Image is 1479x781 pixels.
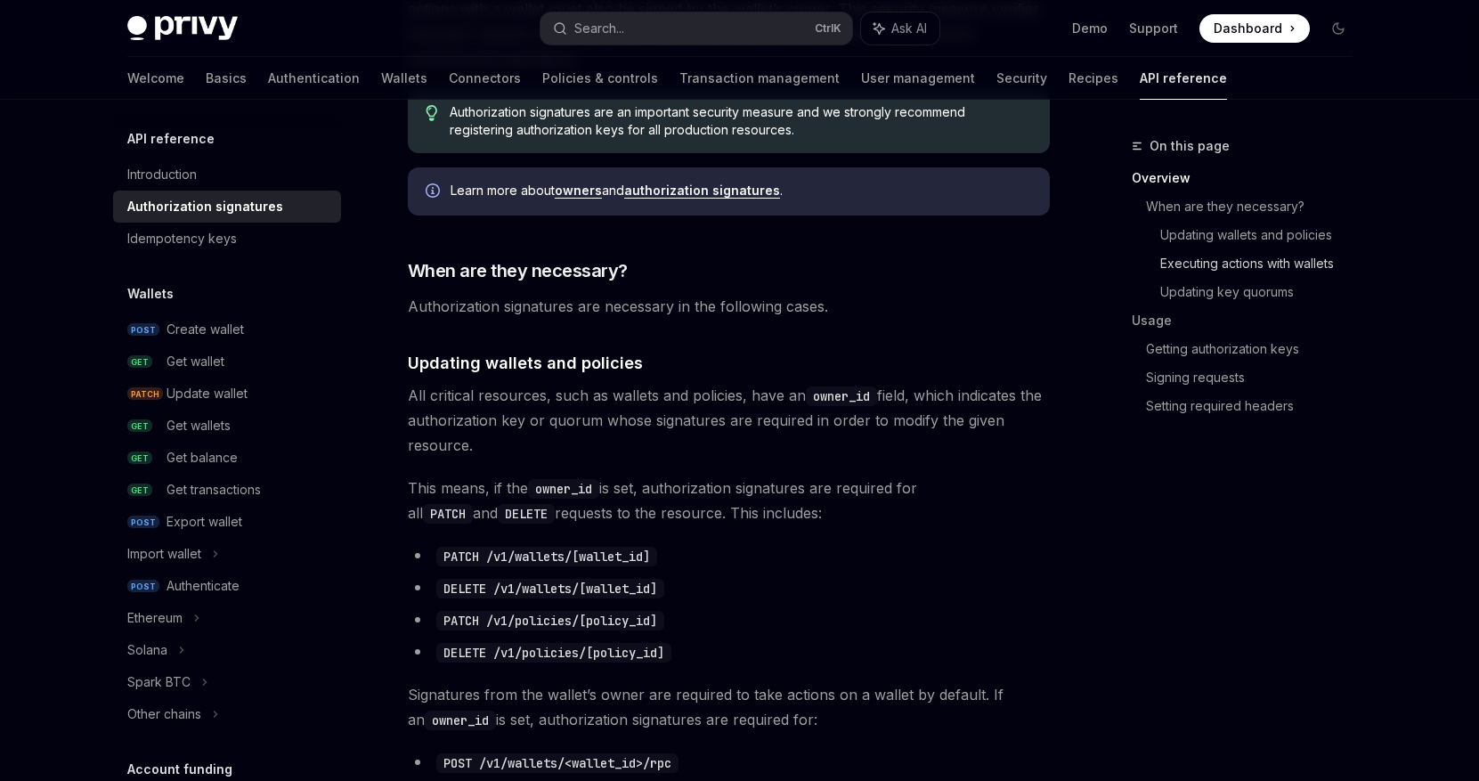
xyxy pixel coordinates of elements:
[449,57,521,100] a: Connectors
[167,479,261,500] div: Get transactions
[861,57,975,100] a: User management
[542,57,658,100] a: Policies & controls
[113,223,341,255] a: Idempotency keys
[167,383,248,404] div: Update wallet
[113,346,341,378] a: GETGet wallet
[624,183,780,199] a: authorization signatures
[436,611,664,630] code: PATCH /v1/policies/[policy_id]
[1160,221,1367,249] a: Updating wallets and policies
[127,484,152,497] span: GET
[679,57,840,100] a: Transaction management
[451,182,1032,199] span: Learn more about and .
[113,191,341,223] a: Authorization signatures
[127,387,163,401] span: PATCH
[555,183,602,199] a: owners
[113,410,341,442] a: GETGet wallets
[1150,135,1230,157] span: On this page
[861,12,939,45] button: Ask AI
[113,474,341,506] a: GETGet transactions
[127,639,167,661] div: Solana
[127,704,201,725] div: Other chains
[891,20,927,37] span: Ask AI
[408,351,643,375] span: Updating wallets and policies
[540,12,852,45] button: Search...CtrlK
[1146,335,1367,363] a: Getting authorization keys
[425,711,496,730] code: owner_id
[436,547,657,566] code: PATCH /v1/wallets/[wallet_id]
[127,607,183,629] div: Ethereum
[1146,192,1367,221] a: When are they necessary?
[206,57,247,100] a: Basics
[127,283,174,305] h5: Wallets
[423,504,473,524] code: PATCH
[113,506,341,538] a: POSTExport wallet
[426,183,443,201] svg: Info
[1140,57,1227,100] a: API reference
[127,323,159,337] span: POST
[574,18,624,39] div: Search...
[1146,392,1367,420] a: Setting required headers
[528,479,599,499] code: owner_id
[408,682,1050,732] span: Signatures from the wallet’s owner are required to take actions on a wallet by default. If an is ...
[167,447,238,468] div: Get balance
[1146,363,1367,392] a: Signing requests
[127,452,152,465] span: GET
[1160,249,1367,278] a: Executing actions with wallets
[498,504,555,524] code: DELETE
[408,383,1050,458] span: All critical resources, such as wallets and policies, have an field, which indicates the authoriz...
[127,580,159,593] span: POST
[806,386,877,406] code: owner_id
[113,159,341,191] a: Introduction
[1214,20,1282,37] span: Dashboard
[815,21,841,36] span: Ctrl K
[167,575,240,597] div: Authenticate
[381,57,427,100] a: Wallets
[113,378,341,410] a: PATCHUpdate wallet
[1160,278,1367,306] a: Updating key quorums
[1069,57,1118,100] a: Recipes
[1129,20,1178,37] a: Support
[113,313,341,346] a: POSTCreate wallet
[408,294,1050,319] span: Authorization signatures are necessary in the following cases.
[268,57,360,100] a: Authentication
[408,258,628,283] span: When are they necessary?
[127,355,152,369] span: GET
[127,671,191,693] div: Spark BTC
[167,511,242,533] div: Export wallet
[436,643,671,663] code: DELETE /v1/policies/[policy_id]
[127,57,184,100] a: Welcome
[450,103,1031,139] span: Authorization signatures are an important security measure and we strongly recommend registering ...
[127,516,159,529] span: POST
[1199,14,1310,43] a: Dashboard
[996,57,1047,100] a: Security
[127,128,215,150] h5: API reference
[127,419,152,433] span: GET
[113,442,341,474] a: GETGet balance
[167,351,224,372] div: Get wallet
[408,476,1050,525] span: This means, if the is set, authorization signatures are required for all and requests to the reso...
[167,415,231,436] div: Get wallets
[127,228,237,249] div: Idempotency keys
[127,16,238,41] img: dark logo
[167,319,244,340] div: Create wallet
[127,196,283,217] div: Authorization signatures
[436,753,679,773] code: POST /v1/wallets/<wallet_id>/rpc
[127,543,201,565] div: Import wallet
[113,570,341,602] a: POSTAuthenticate
[1132,164,1367,192] a: Overview
[1324,14,1353,43] button: Toggle dark mode
[426,105,438,121] svg: Tip
[127,759,232,780] h5: Account funding
[1132,306,1367,335] a: Usage
[1072,20,1108,37] a: Demo
[436,579,664,598] code: DELETE /v1/wallets/[wallet_id]
[127,164,197,185] div: Introduction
